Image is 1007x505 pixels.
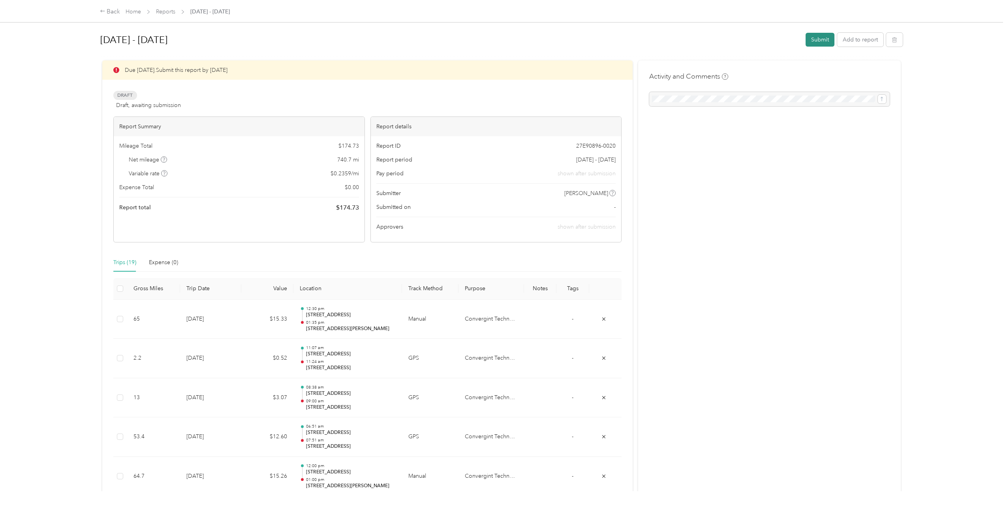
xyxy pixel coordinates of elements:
div: Trips (19) [113,258,136,267]
td: 64.7 [127,457,180,496]
div: Due [DATE]. Submit this report by [DATE] [102,60,633,80]
span: Submitted on [376,203,411,211]
p: 07:51 am [306,437,396,443]
span: $ 174.73 [338,142,359,150]
p: 12:00 pm [306,463,396,469]
p: [STREET_ADDRESS] [306,404,396,411]
td: $15.33 [241,300,293,339]
td: [DATE] [180,417,241,457]
span: 27E90896-0020 [576,142,616,150]
p: [STREET_ADDRESS] [306,351,396,358]
td: GPS [402,378,458,418]
p: [STREET_ADDRESS] [306,390,396,397]
a: Home [126,8,141,15]
span: Variable rate [129,169,167,178]
span: 740.7 mi [337,156,359,164]
span: Approvers [376,223,403,231]
td: 53.4 [127,417,180,457]
td: Convergint Technologies [458,300,524,339]
div: Report details [371,117,622,136]
span: [PERSON_NAME] [564,189,608,197]
span: $ 174.73 [336,203,359,212]
th: Track Method [402,278,458,300]
td: $3.07 [241,378,293,418]
p: 01:35 pm [306,320,396,325]
th: Tags [556,278,589,300]
p: [STREET_ADDRESS] [306,469,396,476]
p: 09:00 am [306,398,396,404]
th: Location [293,278,402,300]
p: [STREET_ADDRESS] [306,312,396,319]
p: 11:07 am [306,345,396,351]
span: Mileage Total [119,142,152,150]
p: 06:51 am [306,424,396,429]
span: Submitter [376,189,401,197]
span: Report ID [376,142,401,150]
p: 01:00 pm [306,477,396,482]
td: Manual [402,300,458,339]
span: [DATE] - [DATE] [190,8,230,16]
td: $0.52 [241,339,293,378]
p: 12:30 pm [306,306,396,312]
h4: Activity and Comments [649,71,728,81]
td: Manual [402,457,458,496]
h1: Aug 1 - 31, 2025 [100,30,800,49]
span: - [572,473,573,479]
p: [STREET_ADDRESS] [306,443,396,450]
th: Gross Miles [127,278,180,300]
th: Notes [524,278,557,300]
th: Trip Date [180,278,241,300]
span: Draft [113,91,137,100]
div: Back [100,7,120,17]
span: Pay period [376,169,404,178]
td: [DATE] [180,378,241,418]
p: [STREET_ADDRESS] [306,364,396,372]
p: [STREET_ADDRESS][PERSON_NAME] [306,482,396,490]
span: $ 0.2359 / mi [331,169,359,178]
button: Submit [806,33,834,47]
td: 65 [127,300,180,339]
td: [DATE] [180,339,241,378]
td: 13 [127,378,180,418]
td: Convergint Technologies [458,417,524,457]
button: Add to report [837,33,883,47]
span: - [572,394,573,401]
span: Net mileage [129,156,167,164]
span: - [572,355,573,361]
div: Expense (0) [149,258,178,267]
td: GPS [402,339,458,378]
span: Expense Total [119,183,154,191]
div: Report Summary [114,117,364,136]
td: 2.2 [127,339,180,378]
p: 11:24 am [306,359,396,364]
td: Convergint Technologies [458,378,524,418]
span: [DATE] - [DATE] [576,156,616,164]
td: $15.26 [241,457,293,496]
p: [STREET_ADDRESS] [306,429,396,436]
td: GPS [402,417,458,457]
span: - [614,203,616,211]
iframe: Everlance-gr Chat Button Frame [963,461,1007,505]
span: $ 0.00 [345,183,359,191]
th: Purpose [458,278,524,300]
span: Report total [119,203,151,212]
td: Convergint Technologies [458,457,524,496]
p: 08:38 am [306,385,396,390]
p: [STREET_ADDRESS][PERSON_NAME] [306,325,396,332]
span: - [572,433,573,440]
span: shown after submission [558,223,616,230]
span: - [572,315,573,322]
a: Reports [156,8,175,15]
td: [DATE] [180,300,241,339]
span: Draft, awaiting submission [116,101,181,109]
td: [DATE] [180,457,241,496]
td: $12.60 [241,417,293,457]
span: Report period [376,156,412,164]
th: Value [241,278,293,300]
td: Convergint Technologies [458,339,524,378]
span: shown after submission [558,169,616,178]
